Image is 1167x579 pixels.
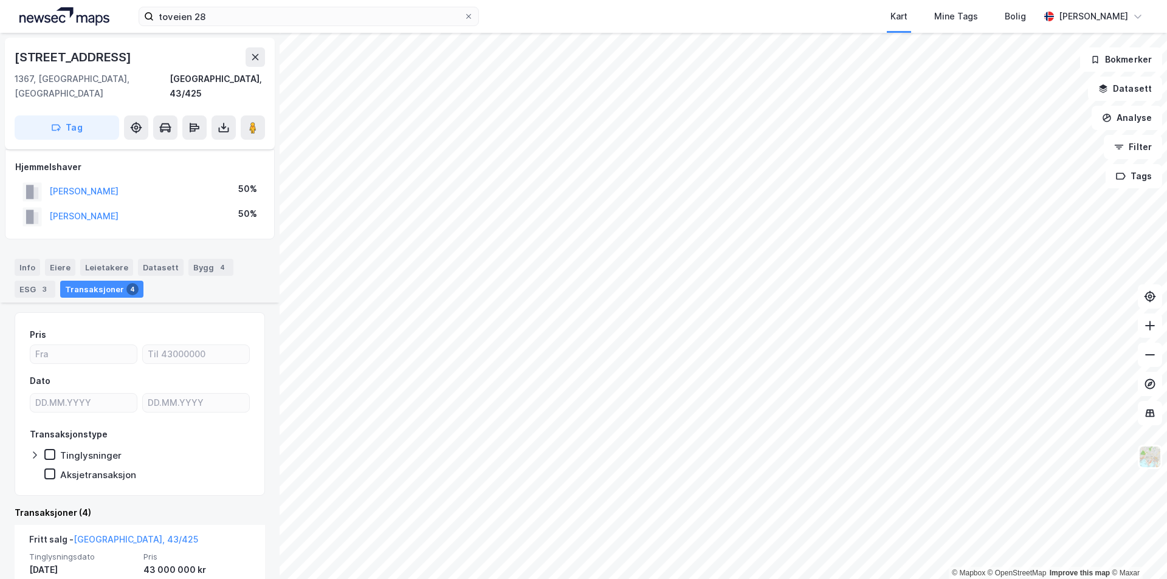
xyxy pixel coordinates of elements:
[80,259,133,276] div: Leietakere
[988,569,1047,577] a: OpenStreetMap
[15,72,170,101] div: 1367, [GEOGRAPHIC_DATA], [GEOGRAPHIC_DATA]
[19,7,109,26] img: logo.a4113a55bc3d86da70a041830d287a7e.svg
[30,394,137,412] input: DD.MM.YYYY
[60,450,122,461] div: Tinglysninger
[1050,569,1110,577] a: Improve this map
[154,7,464,26] input: Søk på adresse, matrikkel, gårdeiere, leietakere eller personer
[15,47,134,67] div: [STREET_ADDRESS]
[60,281,143,298] div: Transaksjoner
[170,72,265,101] div: [GEOGRAPHIC_DATA], 43/425
[29,532,198,552] div: Fritt salg -
[1106,164,1162,188] button: Tags
[143,394,249,412] input: DD.MM.YYYY
[60,469,136,481] div: Aksjetransaksjon
[143,345,249,363] input: Til 43000000
[1106,521,1167,579] iframe: Chat Widget
[1092,106,1162,130] button: Analyse
[1088,77,1162,101] button: Datasett
[29,563,136,577] div: [DATE]
[45,259,75,276] div: Eiere
[143,552,250,562] span: Pris
[188,259,233,276] div: Bygg
[126,283,139,295] div: 4
[15,160,264,174] div: Hjemmelshaver
[1080,47,1162,72] button: Bokmerker
[238,182,257,196] div: 50%
[216,261,229,273] div: 4
[15,259,40,276] div: Info
[890,9,907,24] div: Kart
[15,281,55,298] div: ESG
[1059,9,1128,24] div: [PERSON_NAME]
[1005,9,1026,24] div: Bolig
[74,534,198,544] a: [GEOGRAPHIC_DATA], 43/425
[1104,135,1162,159] button: Filter
[30,427,108,442] div: Transaksjonstype
[30,345,137,363] input: Fra
[15,505,265,520] div: Transaksjoner (4)
[30,327,46,342] div: Pris
[934,9,978,24] div: Mine Tags
[29,552,136,562] span: Tinglysningsdato
[952,569,985,577] a: Mapbox
[1138,445,1162,468] img: Z
[143,563,250,577] div: 43 000 000 kr
[30,374,50,388] div: Dato
[15,115,119,140] button: Tag
[138,259,184,276] div: Datasett
[38,283,50,295] div: 3
[238,207,257,221] div: 50%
